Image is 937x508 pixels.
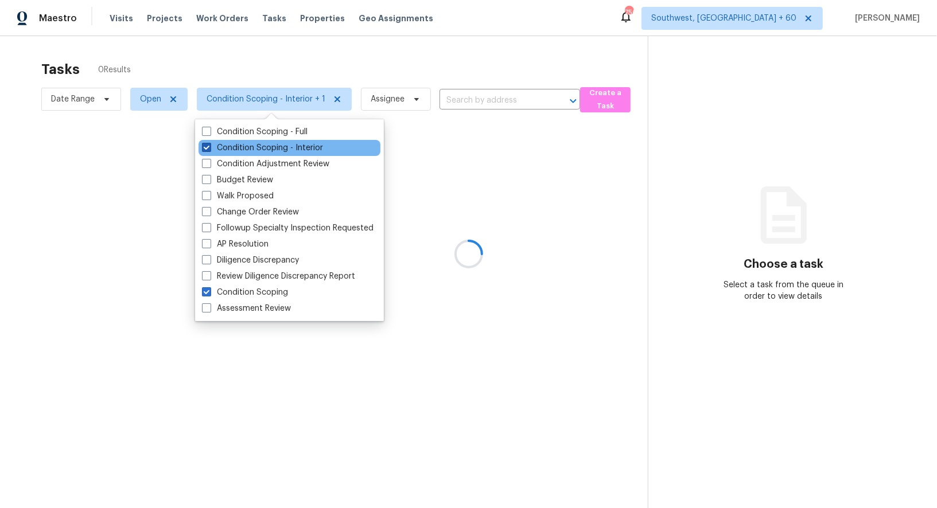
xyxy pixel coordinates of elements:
label: Diligence Discrepancy [202,255,299,266]
div: 756 [625,7,633,18]
label: Review Diligence Discrepancy Report [202,271,355,282]
label: Budget Review [202,174,273,186]
label: Change Order Review [202,206,299,218]
label: Followup Specialty Inspection Requested [202,222,374,234]
label: AP Resolution [202,239,269,250]
label: Condition Adjustment Review [202,158,329,170]
label: Condition Scoping - Interior [202,142,323,154]
label: Assessment Review [202,303,291,314]
label: Condition Scoping - Full [202,126,308,138]
label: Walk Proposed [202,190,274,202]
label: Condition Scoping [202,287,288,298]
